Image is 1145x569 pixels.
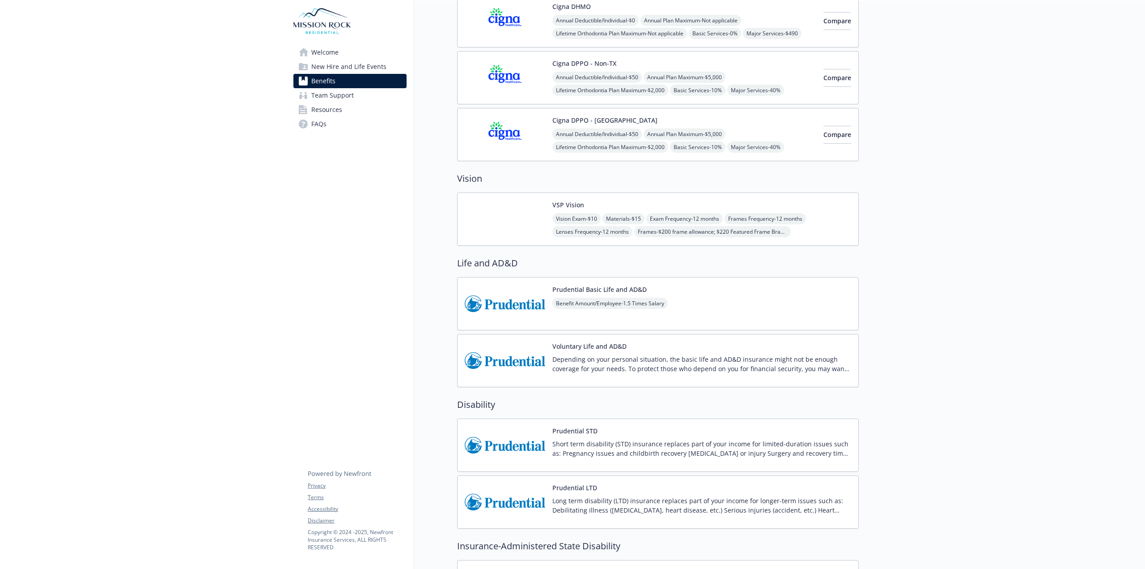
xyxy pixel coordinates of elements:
[670,85,725,96] span: Basic Services - 10%
[727,141,784,153] span: Major Services - 40%
[552,200,584,210] button: VSP Vision
[689,28,741,39] span: Basic Services - 0%
[634,226,791,237] span: Frames - $200 frame allowance; $220 Featured Frame Brands allowance; 20% savings on the amount ov...
[308,493,406,501] a: Terms
[743,28,801,39] span: Major Services - $490
[293,45,407,60] a: Welcome
[670,141,725,153] span: Basic Services - 10%
[552,213,601,224] span: Vision Exam - $10
[465,342,545,380] img: Prudential Insurance Co of America carrier logo
[293,103,407,117] a: Resources
[552,496,851,515] p: Long term disability (LTD) insurance replaces part of your income for longer-term issues such as:...
[644,128,725,140] span: Annual Plan Maximum - $5,000
[293,117,407,131] a: FAQs
[465,59,545,97] img: CIGNA carrier logo
[552,28,687,39] span: Lifetime Orthodontia Plan Maximum - Not applicable
[552,226,632,237] span: Lenses Frequency - 12 months
[465,2,545,40] img: CIGNA carrier logo
[552,285,647,294] button: Prudential Basic Life and AD&D
[640,15,741,26] span: Annual Plan Maximum - Not applicable
[465,483,545,521] img: Prudential Insurance Co of America carrier logo
[293,74,407,88] a: Benefits
[311,74,335,88] span: Benefits
[823,12,851,30] button: Compare
[293,88,407,103] a: Team Support
[823,69,851,87] button: Compare
[293,60,407,74] a: New Hire and Life Events
[308,517,406,525] a: Disclaimer
[457,172,859,185] h2: Vision
[552,15,639,26] span: Annual Deductible/Individual - $0
[552,483,597,492] button: Prudential LTD
[457,257,859,270] h2: Life and AD&D
[725,213,806,224] span: Frames Frequency - 12 months
[311,60,386,74] span: New Hire and Life Events
[552,426,598,436] button: Prudential STD
[602,213,645,224] span: Materials - $15
[823,17,851,25] span: Compare
[823,130,851,139] span: Compare
[465,426,545,464] img: Prudential Insurance Co of America carrier logo
[552,116,657,125] button: Cigna DPPO - [GEOGRAPHIC_DATA]
[311,103,342,117] span: Resources
[457,539,859,553] h2: Insurance-Administered State Disability
[552,342,627,351] button: Voluntary Life and AD&D
[552,141,668,153] span: Lifetime Orthodontia Plan Maximum - $2,000
[465,200,545,238] img: Vision Service Plan carrier logo
[552,59,616,68] button: Cigna DPPO - Non-TX
[308,528,406,551] p: Copyright © 2024 - 2025 , Newfront Insurance Services, ALL RIGHTS RESERVED
[727,85,784,96] span: Major Services - 40%
[552,355,851,373] p: Depending on your personal situation, the basic life and AD&D insurance might not be enough cover...
[552,439,851,458] p: Short term disability (STD) insurance replaces part of your income for limited-duration issues su...
[552,85,668,96] span: Lifetime Orthodontia Plan Maximum - $2,000
[552,298,668,309] span: Benefit Amount/Employee - 1.5 Times Salary
[465,116,545,154] img: CIGNA carrier logo
[311,45,339,60] span: Welcome
[552,72,642,83] span: Annual Deductible/Individual - $50
[644,72,725,83] span: Annual Plan Maximum - $5,000
[552,2,591,11] button: Cigna DHMO
[465,285,545,323] img: Prudential Insurance Co of America carrier logo
[308,482,406,490] a: Privacy
[646,213,723,224] span: Exam Frequency - 12 months
[823,73,851,82] span: Compare
[552,128,642,140] span: Annual Deductible/Individual - $50
[311,88,354,103] span: Team Support
[308,505,406,513] a: Accessibility
[823,126,851,144] button: Compare
[457,398,859,411] h2: Disability
[311,117,327,131] span: FAQs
